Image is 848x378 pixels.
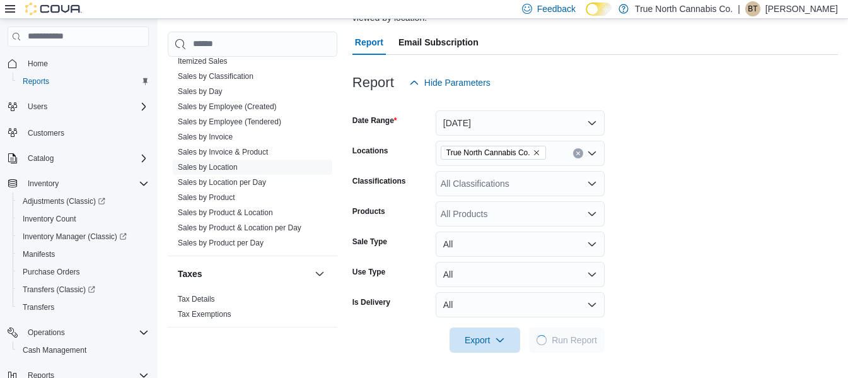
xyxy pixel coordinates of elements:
a: Sales by Classification [178,72,253,81]
a: Adjustments (Classic) [18,194,110,209]
p: | [738,1,740,16]
span: Users [23,99,149,114]
button: Operations [3,324,154,341]
span: Home [28,59,48,69]
span: Customers [23,124,149,140]
p: [PERSON_NAME] [765,1,838,16]
span: Tax Details [178,294,215,304]
div: Brandon Thompson [745,1,760,16]
span: Sales by Classification [178,71,253,81]
button: Manifests [13,245,154,263]
button: [DATE] [436,110,605,136]
label: Date Range [352,115,397,126]
span: Sales by Product & Location per Day [178,223,301,233]
span: True North Cannabis Co. [441,146,546,160]
span: Operations [28,328,65,338]
a: Sales by Product & Location per Day [178,223,301,232]
button: LoadingRun Report [529,328,605,353]
button: Taxes [312,266,327,281]
button: Open list of options [587,179,597,189]
button: Clear input [573,148,583,158]
div: Taxes [168,292,337,327]
span: Catalog [28,153,54,163]
a: Sales by Day [178,87,223,96]
a: Home [23,56,53,71]
button: Users [23,99,52,114]
button: Inventory Count [13,210,154,228]
span: Manifests [23,249,55,259]
a: Sales by Employee (Created) [178,102,277,111]
span: Transfers [23,302,54,312]
a: Tax Exemptions [178,310,231,319]
span: Transfers [18,300,149,315]
span: Operations [23,325,149,340]
label: Products [352,206,385,216]
button: Cash Management [13,341,154,359]
h3: Taxes [178,268,202,280]
span: Inventory Manager (Classic) [18,229,149,244]
span: Cash Management [18,343,149,358]
span: Adjustments (Classic) [18,194,149,209]
a: Sales by Location [178,163,238,172]
span: Email Subscription [398,30,479,55]
button: Hide Parameters [404,70,496,95]
a: Sales by Product & Location [178,208,273,217]
label: Is Delivery [352,297,390,307]
span: Reports [23,76,49,86]
a: Transfers (Classic) [18,282,100,297]
label: Classifications [352,176,406,186]
button: Inventory [23,176,64,191]
a: Sales by Product per Day [178,239,264,247]
input: Dark Mode [586,3,612,16]
span: Inventory [28,179,59,189]
span: Feedback [537,3,576,15]
span: Cash Management [23,345,86,355]
button: Open list of options [587,209,597,219]
button: Operations [23,325,70,340]
span: Sales by Product per Day [178,238,264,248]
span: Tax Exemptions [178,309,231,319]
button: All [436,232,605,257]
span: Sales by Invoice & Product [178,147,268,157]
a: Transfers [18,300,59,315]
a: Sales by Employee (Tendered) [178,117,281,126]
button: Inventory [3,175,154,192]
label: Locations [352,146,388,156]
a: Cash Management [18,343,91,358]
a: Inventory Manager (Classic) [18,229,132,244]
span: Export [457,328,513,353]
div: Sales [168,38,337,256]
a: Transfers (Classic) [13,281,154,298]
button: Open list of options [587,148,597,158]
button: Catalog [3,150,154,167]
a: Purchase Orders [18,264,85,280]
button: Export [450,328,520,353]
span: Catalog [23,151,149,166]
p: True North Cannabis Co. [635,1,733,16]
span: Reports [18,74,149,89]
span: Inventory Count [23,214,76,224]
h3: Report [352,75,394,90]
span: Itemized Sales [178,56,228,66]
a: Inventory Count [18,211,81,227]
a: Customers [23,126,69,141]
span: Manifests [18,247,149,262]
button: Home [3,54,154,73]
label: Sale Type [352,237,387,247]
span: Inventory [23,176,149,191]
button: Taxes [178,268,310,280]
span: True North Cannabis Co. [446,146,530,159]
span: Sales by Product & Location [178,208,273,218]
button: Users [3,98,154,115]
span: Sales by Day [178,86,223,97]
a: Sales by Invoice & Product [178,148,268,157]
span: Customers [28,128,64,138]
span: Purchase Orders [23,267,80,277]
button: Reports [13,73,154,90]
span: Loading [535,334,548,346]
a: Inventory Manager (Classic) [13,228,154,245]
button: All [436,292,605,317]
span: Adjustments (Classic) [23,196,105,206]
span: Run Report [552,334,597,346]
